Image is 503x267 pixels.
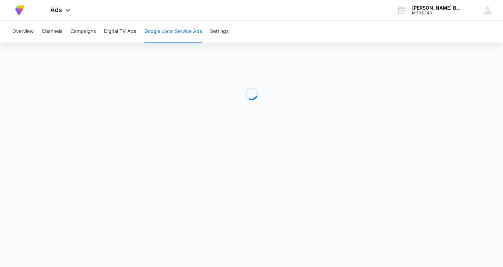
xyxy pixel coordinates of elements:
img: Volusion [14,4,26,16]
button: Channels [42,21,62,43]
div: account name [412,5,462,11]
button: Campaigns [70,21,96,43]
button: Google Local Service Ads [144,21,202,43]
button: Settings [210,21,229,43]
div: account id [412,11,462,15]
button: Overview [12,21,34,43]
span: Ads [50,6,62,13]
button: Digital TV Ads [104,21,136,43]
